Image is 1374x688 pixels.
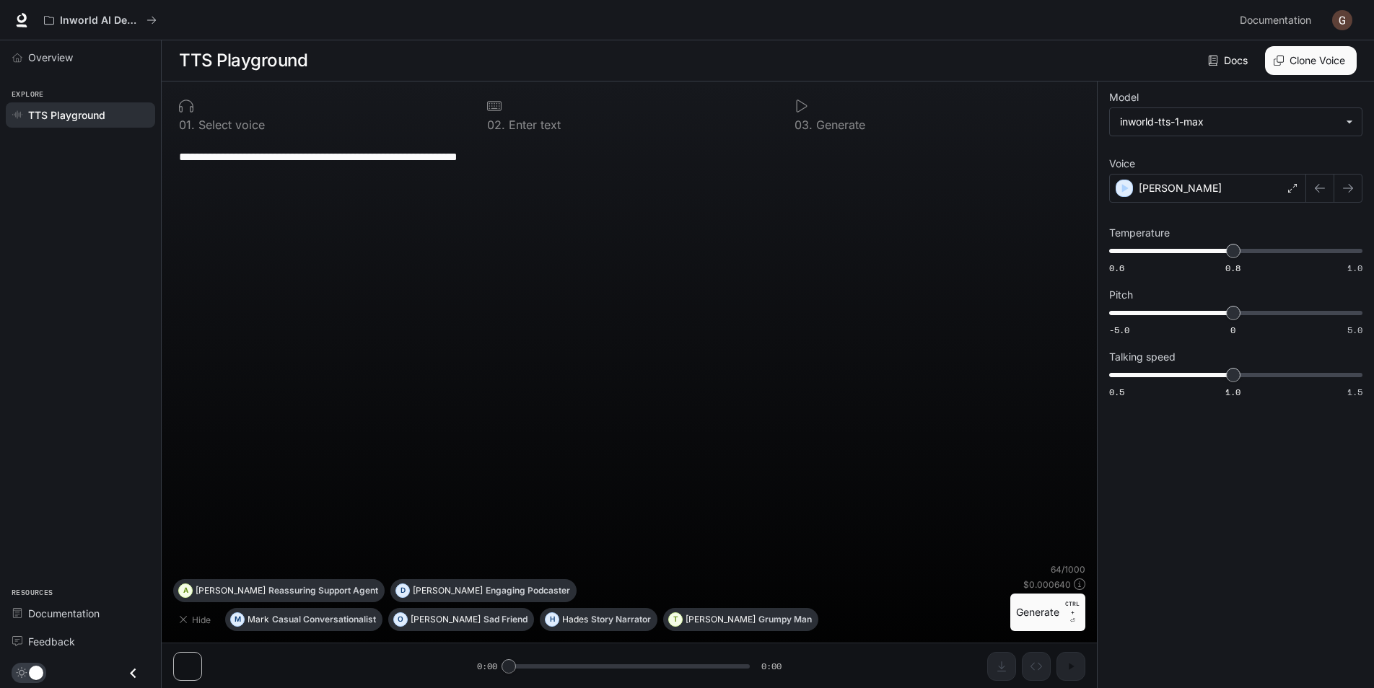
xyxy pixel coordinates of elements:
[28,634,75,649] span: Feedback
[6,629,155,654] a: Feedback
[38,6,163,35] button: All workspaces
[1225,262,1240,274] span: 0.8
[546,608,559,631] div: H
[173,579,385,602] button: A[PERSON_NAME]Reassuring Support Agent
[1109,92,1139,102] p: Model
[248,615,269,624] p: Mark
[1265,46,1357,75] button: Clone Voice
[268,586,378,595] p: Reassuring Support Agent
[117,658,149,688] button: Close drawer
[686,615,756,624] p: [PERSON_NAME]
[505,119,561,131] p: Enter text
[1205,46,1253,75] a: Docs
[60,14,141,27] p: Inworld AI Demos
[1328,6,1357,35] button: User avatar
[1110,108,1362,136] div: inworld-tts-1-max
[1234,6,1322,35] a: Documentation
[411,615,481,624] p: [PERSON_NAME]
[483,615,528,624] p: Sad Friend
[758,615,812,624] p: Grumpy Man
[1347,386,1362,398] span: 1.5
[390,579,577,602] button: D[PERSON_NAME]Engaging Podcaster
[1109,386,1124,398] span: 0.5
[1225,386,1240,398] span: 1.0
[1240,12,1311,30] span: Documentation
[1109,262,1124,274] span: 0.6
[1120,115,1339,129] div: inworld-tts-1-max
[795,119,813,131] p: 0 3 .
[179,579,192,602] div: A
[487,119,505,131] p: 0 2 .
[663,608,818,631] button: T[PERSON_NAME]Grumpy Man
[29,664,43,680] span: Dark mode toggle
[394,608,407,631] div: O
[179,119,195,131] p: 0 1 .
[669,608,682,631] div: T
[1109,352,1176,362] p: Talking speed
[1065,599,1080,617] p: CTRL +
[1347,324,1362,336] span: 5.0
[413,586,483,595] p: [PERSON_NAME]
[813,119,865,131] p: Generate
[1139,181,1222,195] p: [PERSON_NAME]
[196,586,266,595] p: [PERSON_NAME]
[272,615,376,624] p: Casual Conversationalist
[1010,594,1085,631] button: GenerateCTRL +⏎
[1051,563,1085,575] p: 64 / 1000
[195,119,265,131] p: Select voice
[1065,599,1080,625] p: ⏎
[6,102,155,128] a: TTS Playground
[1347,262,1362,274] span: 1.0
[6,601,155,626] a: Documentation
[179,46,307,75] h1: TTS Playground
[1109,159,1135,169] p: Voice
[1109,228,1170,238] p: Temperature
[486,586,570,595] p: Engaging Podcaster
[388,608,534,631] button: O[PERSON_NAME]Sad Friend
[540,608,657,631] button: HHadesStory Narrator
[173,608,219,631] button: Hide
[231,608,244,631] div: M
[28,606,100,621] span: Documentation
[1109,290,1133,300] p: Pitch
[6,45,155,70] a: Overview
[28,107,105,123] span: TTS Playground
[225,608,382,631] button: MMarkCasual Conversationalist
[591,615,651,624] p: Story Narrator
[1109,324,1129,336] span: -5.0
[28,50,73,65] span: Overview
[562,615,588,624] p: Hades
[396,579,409,602] div: D
[1023,578,1071,591] p: $ 0.000640
[1230,324,1235,336] span: 0
[1332,10,1352,30] img: User avatar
